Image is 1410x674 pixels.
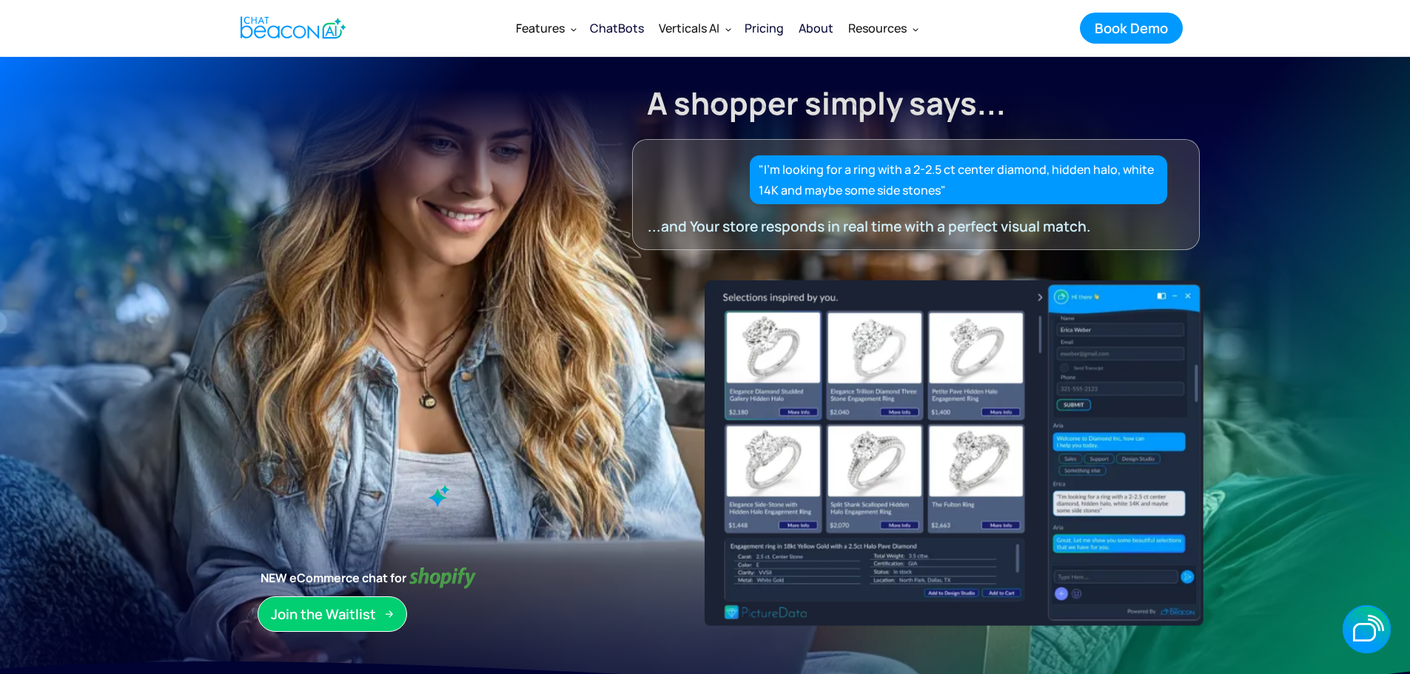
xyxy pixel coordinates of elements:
[228,10,355,46] a: home
[385,610,394,619] img: Arrow
[1080,13,1183,44] a: Book Demo
[725,26,731,32] img: Dropdown
[590,18,644,38] div: ChatBots
[848,18,907,38] div: Resources
[737,9,791,47] a: Pricing
[799,18,833,38] div: About
[745,18,784,38] div: Pricing
[583,9,651,47] a: ChatBots
[258,596,407,632] a: Join the Waitlist
[841,10,924,46] div: Resources
[571,26,577,32] img: Dropdown
[1095,18,1168,38] div: Book Demo
[791,9,841,47] a: About
[648,216,1157,237] div: ...and Your store responds in real time with a perfect visual match.
[647,82,1006,124] strong: A shopper simply says...
[651,10,737,46] div: Verticals AI
[913,26,919,32] img: Dropdown
[516,18,565,38] div: Features
[704,280,1203,625] img: ChatBeacon New UI Experience
[759,159,1159,200] div: "I’m looking for a ring with a 2-2.5 ct center diamond, hidden halo, white 14K and maybe some sid...
[659,18,719,38] div: Verticals AI
[508,10,583,46] div: Features
[271,604,376,624] div: Join the Waitlist
[258,567,409,588] strong: NEW eCommerce chat for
